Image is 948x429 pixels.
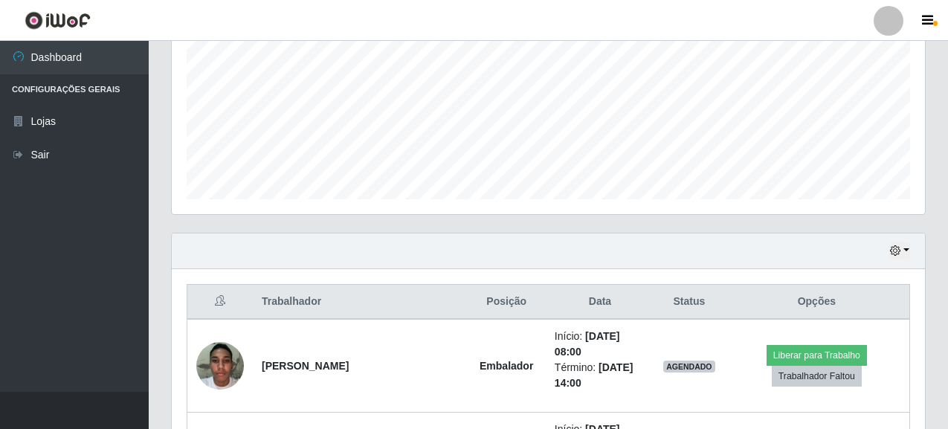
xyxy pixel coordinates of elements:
button: Trabalhador Faltou [772,366,862,387]
img: 1752181822645.jpeg [196,334,244,397]
th: Data [546,285,654,320]
th: Posição [468,285,546,320]
th: Opções [724,285,910,320]
time: [DATE] 08:00 [555,330,620,358]
th: Status [654,285,724,320]
img: CoreUI Logo [25,11,91,30]
th: Trabalhador [253,285,468,320]
span: AGENDADO [663,361,715,372]
strong: Embalador [480,360,533,372]
strong: [PERSON_NAME] [262,360,349,372]
li: Início: [555,329,645,360]
button: Liberar para Trabalho [767,345,867,366]
li: Término: [555,360,645,391]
